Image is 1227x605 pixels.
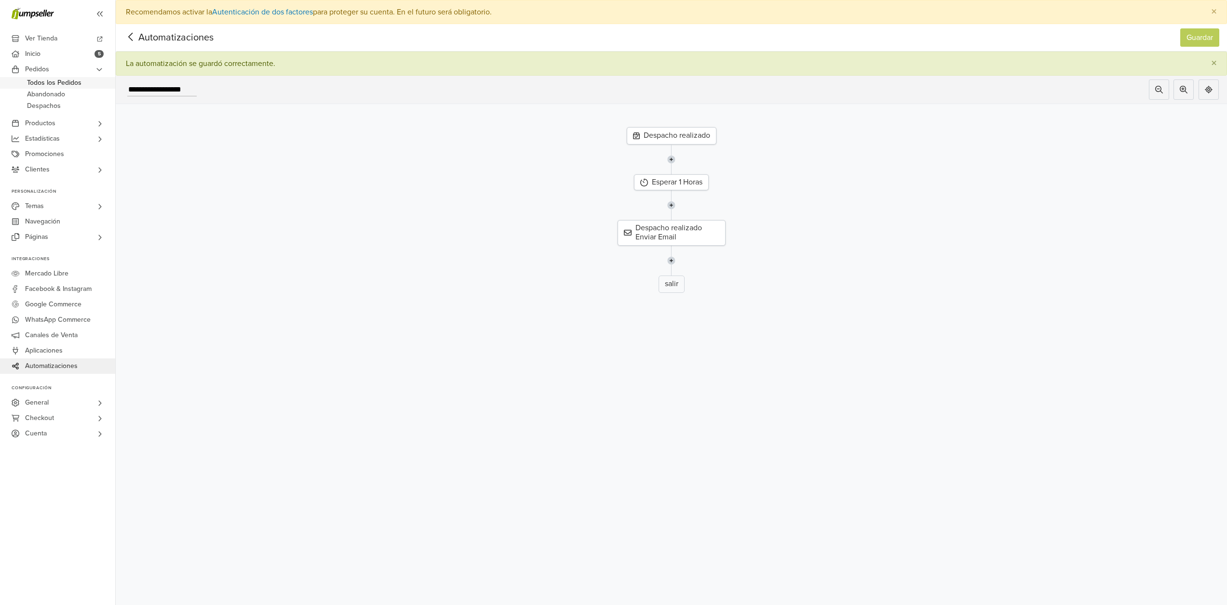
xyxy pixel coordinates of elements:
div: Esperar 1 Horas [634,174,709,190]
p: Personalización [12,189,115,195]
button: Guardar [1180,28,1219,47]
span: Aplicaciones [25,343,63,358]
span: Checkout [25,410,54,426]
p: Configuración [12,385,115,391]
div: salir [659,276,685,293]
span: Despachos [27,100,61,112]
span: Automatizaciones [25,358,78,374]
span: × [1211,56,1217,70]
span: Todos los Pedidos [27,77,81,89]
a: Autenticación de dos factores [212,7,313,17]
span: WhatsApp Commerce [25,312,91,328]
span: Automatizaciones [123,30,199,45]
span: Abandonado [27,89,65,100]
span: Google Commerce [25,297,81,312]
span: 5 [94,50,104,58]
span: × [1211,5,1217,19]
div: La automatización se guardó correctamente. [126,59,275,68]
span: Ver Tienda [25,31,57,46]
img: line-7960e5f4d2b50ad2986e.svg [667,145,675,174]
p: Integraciones [12,256,115,262]
div: Despacho realizado Enviar Email [618,220,726,245]
span: Canales de Venta [25,328,78,343]
span: Pedidos [25,62,49,77]
span: General [25,395,49,410]
img: line-7960e5f4d2b50ad2986e.svg [667,190,675,220]
span: Inicio [25,46,40,62]
span: Cuenta [25,426,47,441]
img: line-7960e5f4d2b50ad2986e.svg [667,246,675,276]
span: Mercado Libre [25,266,68,281]
span: Facebook & Instagram [25,281,92,297]
div: Despacho realizado [627,127,716,145]
span: Temas [25,198,44,214]
span: Estadísticas [25,131,60,146]
button: Close [1201,0,1227,24]
span: Productos [25,116,55,131]
span: Navegación [25,214,60,229]
span: Promociones [25,146,64,162]
span: Clientes [25,162,50,177]
span: Páginas [25,229,48,245]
